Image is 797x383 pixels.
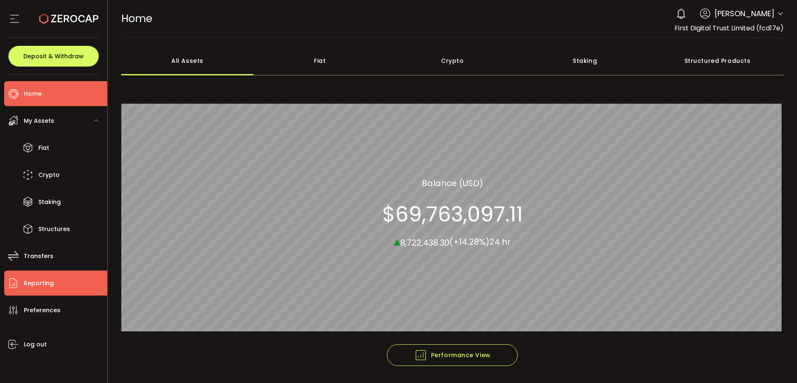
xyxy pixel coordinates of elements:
span: Reporting [24,277,54,289]
span: (+14.28%) [449,236,489,248]
div: All Assets [121,46,254,75]
span: Transfers [24,250,53,262]
span: Structures [38,223,70,235]
span: My Assets [24,115,54,127]
span: ▴ [394,232,400,250]
div: Crypto [386,46,519,75]
span: Deposit & Withdraw [23,53,84,59]
span: Log out [24,338,47,351]
section: $69,763,097.11 [382,201,523,226]
span: Home [24,88,42,100]
iframe: Chat Widget [755,343,797,383]
span: Performance View [414,349,491,361]
button: Performance View [387,344,518,366]
span: Staking [38,196,61,208]
span: Crypto [38,169,60,181]
div: Structured Products [651,46,784,75]
span: 24 hr [489,236,511,248]
section: Balance (USD) [422,177,483,189]
span: 8,722,438.30 [400,236,449,248]
span: Preferences [24,304,60,316]
span: [PERSON_NAME] [714,8,774,19]
button: Deposit & Withdraw [8,46,99,67]
span: Fiat [38,142,49,154]
span: First Digital Trust Limited (fcd17e) [674,23,784,33]
div: Staking [519,46,651,75]
span: Home [121,11,152,26]
div: Fiat [253,46,386,75]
